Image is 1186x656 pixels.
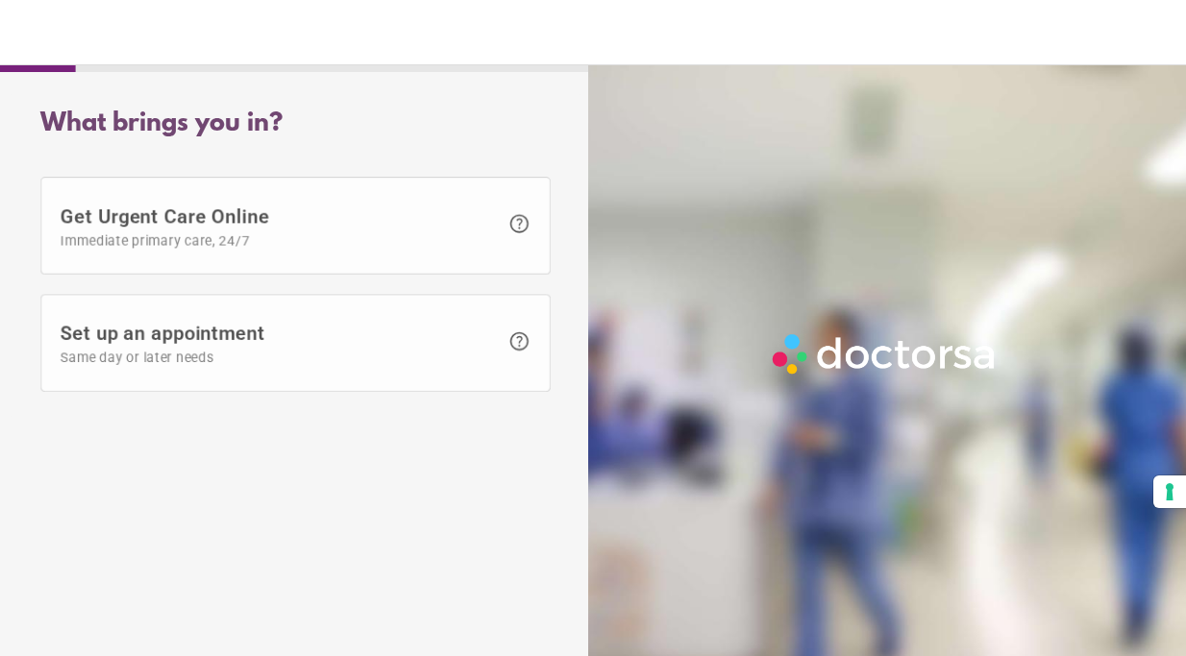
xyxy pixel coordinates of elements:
button: Your consent preferences for tracking technologies [1153,475,1186,508]
span: help [507,329,531,352]
span: Set up an appointment [61,322,498,365]
div: What brings you in? [40,109,551,138]
img: Logo-Doctorsa-trans-White-partial-flat.png [766,328,1003,380]
span: help [507,212,531,235]
span: Immediate primary care, 24/7 [61,232,498,248]
span: Same day or later needs [61,350,498,365]
span: Get Urgent Care Online [61,205,498,248]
